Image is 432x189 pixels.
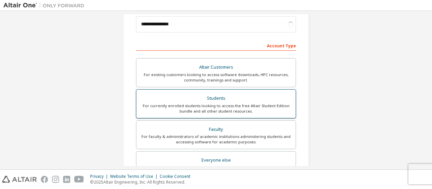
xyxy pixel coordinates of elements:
div: Faculty [140,125,292,134]
div: Cookie Consent [160,174,194,179]
img: facebook.svg [41,176,48,183]
img: youtube.svg [74,176,84,183]
img: instagram.svg [52,176,59,183]
p: © 2025 Altair Engineering, Inc. All Rights Reserved. [90,179,194,185]
img: altair_logo.svg [2,176,37,183]
div: For existing customers looking to access software downloads, HPC resources, community, trainings ... [140,72,292,83]
div: Students [140,94,292,103]
div: Account Type [136,40,296,51]
div: Website Terms of Use [110,174,160,179]
img: linkedin.svg [63,176,70,183]
div: Privacy [90,174,110,179]
div: For individuals, businesses and everyone else looking to try Altair software and explore our prod... [140,165,292,176]
div: Altair Customers [140,63,292,72]
div: For faculty & administrators of academic institutions administering students and accessing softwa... [140,134,292,145]
div: For currently enrolled students looking to access the free Altair Student Edition bundle and all ... [140,103,292,114]
div: Everyone else [140,156,292,165]
img: Altair One [3,2,88,9]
